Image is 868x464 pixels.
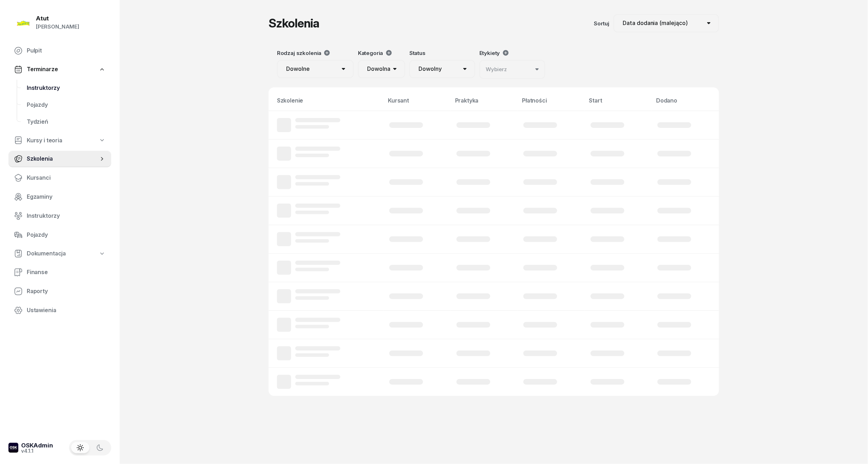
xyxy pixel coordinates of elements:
[27,249,66,258] span: Dokumentacja
[8,443,18,453] img: logo-xs-dark@2x.png
[27,117,106,126] span: Tydzień
[479,60,545,79] button: Wybierz
[8,208,111,224] a: Instruktorzy
[8,169,111,186] a: Kursanci
[585,96,652,111] th: Start
[518,96,585,111] th: Płatności
[269,96,384,111] th: Szkolenie
[8,264,111,281] a: Finanse
[27,268,106,277] span: Finanse
[8,42,111,59] a: Pulpit
[8,132,111,149] a: Kursy i teoria
[27,211,106,221] span: Instruktorzy
[8,150,111,167] a: Szkolenia
[27,192,106,202] span: Egzaminy
[486,65,507,74] div: Wybierz
[27,83,106,93] span: Instruktorzy
[8,61,111,78] a: Terminarze
[21,97,111,113] a: Pojazdy
[27,306,106,315] span: Ustawienia
[27,173,106,182] span: Kursanci
[269,17,319,30] h1: Szkolenia
[8,246,111,262] a: Dokumentacja
[27,46,106,55] span: Pulpit
[36,22,79,31] div: [PERSON_NAME]
[8,283,111,300] a: Raporty
[36,16,79,21] div: Atut
[27,136,62,145] span: Kursy i teoria
[21,443,53,448] div: OSKAdmin
[8,188,111,205] a: Egzaminy
[384,96,451,111] th: Kursant
[21,448,53,453] div: v4.1.1
[21,113,111,130] a: Tydzień
[8,302,111,319] a: Ustawienia
[652,96,719,111] th: Dodano
[451,96,518,111] th: Praktyka
[21,80,111,97] a: Instruktorzy
[27,287,106,296] span: Raporty
[27,230,106,240] span: Pojazdy
[27,65,58,74] span: Terminarze
[8,227,111,243] a: Pojazdy
[27,100,106,110] span: Pojazdy
[27,154,99,163] span: Szkolenia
